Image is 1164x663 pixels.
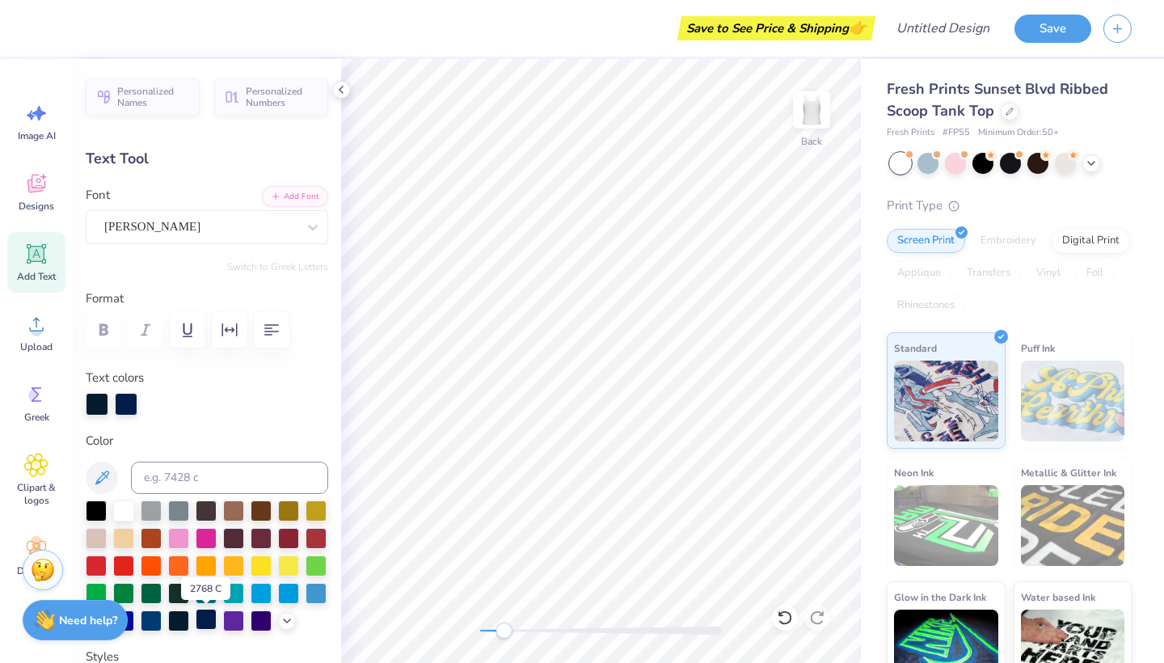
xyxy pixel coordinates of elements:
span: Designs [19,200,54,213]
button: Save [1014,15,1091,43]
span: Fresh Prints [887,126,934,140]
span: Water based Ink [1021,589,1095,606]
button: Personalized Names [86,78,200,116]
button: Switch to Greek Letters [227,260,328,273]
label: Font [86,186,110,205]
div: Applique [887,261,951,285]
span: # FP55 [943,126,970,140]
div: Print Type [887,196,1132,215]
div: Vinyl [1026,261,1071,285]
span: Decorate [17,564,56,577]
div: Transfers [956,261,1021,285]
strong: Need help? [59,613,117,628]
span: Personalized Names [117,86,190,108]
span: Image AI [18,129,56,142]
span: Clipart & logos [10,481,63,507]
span: Minimum Order: 50 + [978,126,1059,140]
span: Neon Ink [894,464,934,481]
img: Standard [894,361,998,441]
div: Digital Print [1052,229,1130,253]
span: Glow in the Dark Ink [894,589,986,606]
img: Neon Ink [894,485,998,566]
img: Back [795,94,828,126]
label: Text colors [86,369,144,387]
span: Greek [24,411,49,424]
div: Rhinestones [887,293,965,318]
div: Text Tool [86,148,328,170]
label: Color [86,432,328,450]
span: Metallic & Glitter Ink [1021,464,1116,481]
label: Format [86,289,328,308]
span: Fresh Prints Sunset Blvd Ribbed Scoop Tank Top [887,79,1108,120]
div: Accessibility label [496,623,512,639]
button: Personalized Numbers [214,78,328,116]
div: Embroidery [970,229,1047,253]
span: Puff Ink [1021,340,1055,357]
div: Back [801,134,822,149]
span: 👉 [849,18,867,37]
span: Add Text [17,270,56,283]
div: 2768 C [181,577,230,600]
div: Screen Print [887,229,965,253]
input: Untitled Design [884,12,1002,44]
div: Save to See Price & Shipping [681,16,871,40]
span: Upload [20,340,53,353]
img: Metallic & Glitter Ink [1021,485,1125,566]
img: Puff Ink [1021,361,1125,441]
span: Standard [894,340,937,357]
button: Add Font [262,186,328,207]
span: Personalized Numbers [246,86,318,108]
div: Foil [1076,261,1114,285]
input: e.g. 7428 c [131,462,328,494]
